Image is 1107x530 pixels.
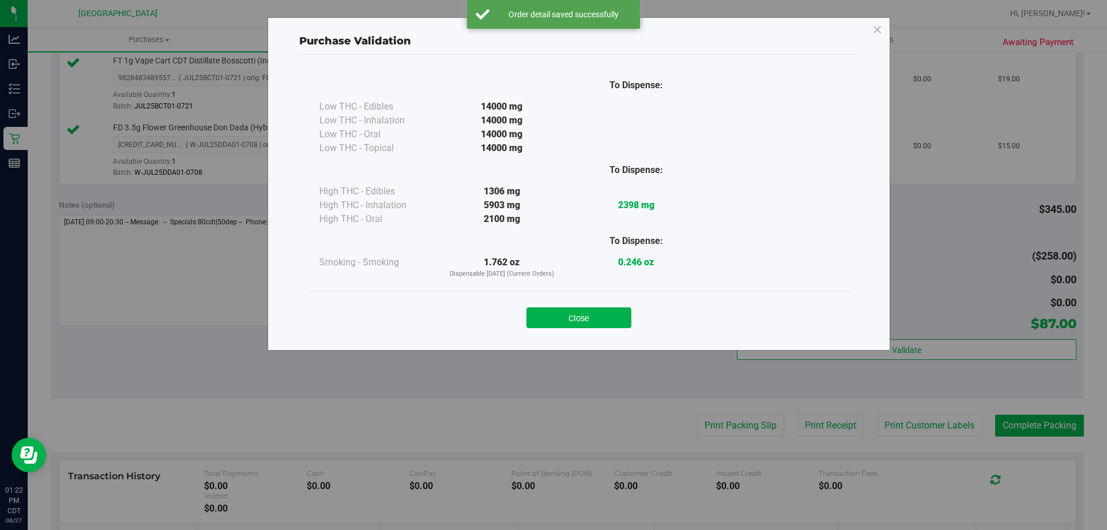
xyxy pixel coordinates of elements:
[319,198,435,212] div: High THC - Inhalation
[569,163,703,177] div: To Dispense:
[496,9,631,20] div: Order detail saved successfully
[435,100,569,114] div: 14000 mg
[319,212,435,226] div: High THC - Oral
[319,255,435,269] div: Smoking - Smoking
[319,185,435,198] div: High THC - Edibles
[435,255,569,279] div: 1.762 oz
[435,198,569,212] div: 5903 mg
[526,307,631,328] button: Close
[299,35,411,47] span: Purchase Validation
[618,200,654,211] strong: 2398 mg
[569,234,703,248] div: To Dispense:
[435,185,569,198] div: 1306 mg
[435,141,569,155] div: 14000 mg
[319,141,435,155] div: Low THC - Topical
[618,257,654,268] strong: 0.246 oz
[435,212,569,226] div: 2100 mg
[569,78,703,92] div: To Dispense:
[435,269,569,279] p: Dispensable [DATE] (Current Orders)
[12,438,46,472] iframe: Resource center
[435,114,569,127] div: 14000 mg
[319,127,435,141] div: Low THC - Oral
[319,100,435,114] div: Low THC - Edibles
[319,114,435,127] div: Low THC - Inhalation
[435,127,569,141] div: 14000 mg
